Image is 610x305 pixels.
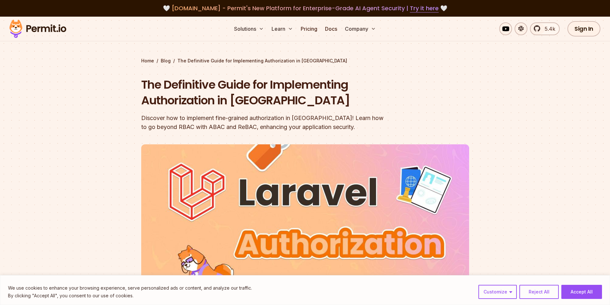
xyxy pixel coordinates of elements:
a: Pricing [298,22,320,35]
h1: The Definitive Guide for Implementing Authorization in [GEOGRAPHIC_DATA] [141,77,387,108]
span: [DOMAIN_NAME] - Permit's New Platform for Enterprise-Grade AI Agent Security | [172,4,439,12]
div: 🤍 🤍 [15,4,595,13]
a: Sign In [567,21,600,36]
a: Docs [322,22,340,35]
a: 5.4k [530,22,560,35]
a: Blog [161,58,171,64]
button: Reject All [519,285,559,299]
img: Permit logo [6,18,69,40]
span: 5.4k [541,25,555,33]
button: Solutions [232,22,266,35]
p: By clicking "Accept All", you consent to our use of cookies. [8,292,252,300]
p: We use cookies to enhance your browsing experience, serve personalized ads or content, and analyz... [8,284,252,292]
button: Accept All [561,285,602,299]
button: Customize [478,285,517,299]
div: / / [141,58,469,64]
div: Discover how to implement fine-grained authorization in [GEOGRAPHIC_DATA]! Learn how to go beyond... [141,114,387,132]
button: Company [342,22,378,35]
a: Home [141,58,154,64]
button: Learn [269,22,296,35]
a: Try it here [410,4,439,12]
